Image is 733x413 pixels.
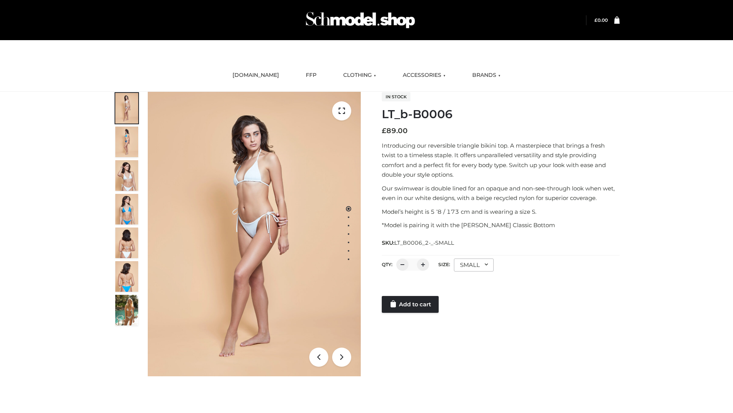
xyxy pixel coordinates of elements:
[382,296,439,313] a: Add to cart
[382,141,620,180] p: Introducing our reversible triangle bikini top. A masterpiece that brings a fresh twist to a time...
[337,67,382,84] a: CLOTHING
[115,261,138,292] img: ArielClassicBikiniTop_CloudNine_AzureSky_OW114ECO_8-scaled.jpg
[382,207,620,217] p: Model’s height is 5 ‘8 / 173 cm and is wearing a size S.
[148,92,361,376] img: ArielClassicBikiniTop_CloudNine_AzureSky_OW114ECO_1
[397,67,451,84] a: ACCESSORIES
[300,67,322,84] a: FFP
[115,194,138,224] img: ArielClassicBikiniTop_CloudNine_AzureSky_OW114ECO_4-scaled.jpg
[382,262,392,267] label: QTY:
[303,5,418,35] img: Schmodel Admin 964
[115,160,138,191] img: ArielClassicBikiniTop_CloudNine_AzureSky_OW114ECO_3-scaled.jpg
[594,17,608,23] a: £0.00
[382,238,455,247] span: SKU:
[382,127,408,135] bdi: 89.00
[227,67,285,84] a: [DOMAIN_NAME]
[115,127,138,157] img: ArielClassicBikiniTop_CloudNine_AzureSky_OW114ECO_2-scaled.jpg
[454,259,494,272] div: SMALL
[382,220,620,230] p: *Model is pairing it with the [PERSON_NAME] Classic Bottom
[594,17,597,23] span: £
[594,17,608,23] bdi: 0.00
[115,93,138,124] img: ArielClassicBikiniTop_CloudNine_AzureSky_OW114ECO_1-scaled.jpg
[394,239,454,246] span: LT_B0006_2-_-SMALL
[382,107,620,121] h1: LT_b-B0006
[115,228,138,258] img: ArielClassicBikiniTop_CloudNine_AzureSky_OW114ECO_7-scaled.jpg
[382,184,620,203] p: Our swimwear is double lined for an opaque and non-see-through look when wet, even in our white d...
[467,67,506,84] a: BRANDS
[438,262,450,267] label: Size:
[115,295,138,325] img: Arieltop_CloudNine_AzureSky2.jpg
[382,92,410,101] span: In stock
[382,127,386,135] span: £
